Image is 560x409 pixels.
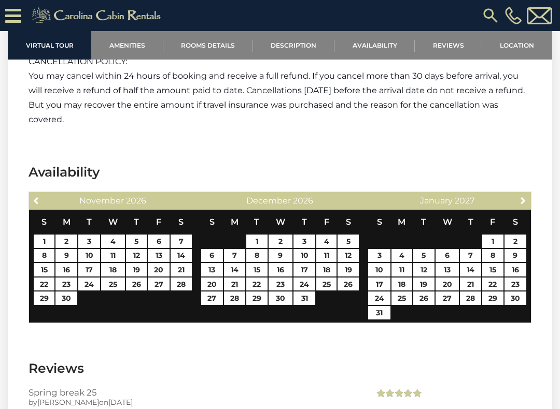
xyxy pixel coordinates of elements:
[368,291,390,305] a: 24
[224,249,245,262] a: 7
[346,217,351,227] span: Saturday
[171,235,191,248] a: 7
[246,291,268,305] a: 29
[413,263,435,276] a: 12
[34,235,54,248] a: 1
[316,249,337,262] a: 11
[293,249,316,262] a: 10
[78,263,100,276] a: 17
[246,277,268,291] a: 22
[78,277,100,291] a: 24
[101,235,124,248] a: 4
[231,217,239,227] span: Monday
[482,235,503,248] a: 1
[101,263,124,276] a: 18
[34,291,54,305] a: 29
[63,217,71,227] span: Monday
[34,263,54,276] a: 15
[87,217,92,227] span: Tuesday
[55,249,77,262] a: 9
[29,359,531,377] h3: Reviews
[293,235,316,248] a: 3
[505,291,526,305] a: 30
[517,194,530,207] a: Next
[391,249,413,262] a: 4
[302,217,307,227] span: Thursday
[148,263,170,276] a: 20
[33,196,41,204] span: Previous
[513,217,518,227] span: Saturday
[269,291,292,305] a: 30
[134,217,139,227] span: Thursday
[482,31,552,60] a: Location
[460,263,481,276] a: 14
[391,277,413,291] a: 18
[29,397,359,407] div: by on
[29,56,127,66] span: CANCELLATION POLICY:
[460,249,481,262] a: 7
[246,249,268,262] a: 8
[436,263,459,276] a: 13
[413,277,435,291] a: 19
[163,31,253,60] a: Rooms Details
[201,249,223,262] a: 6
[421,217,426,227] span: Tuesday
[398,217,405,227] span: Monday
[338,249,359,262] a: 12
[91,31,163,60] a: Amenities
[269,235,292,248] a: 2
[481,6,500,25] img: search-regular.svg
[502,7,524,24] a: [PHONE_NUMBER]
[246,263,268,276] a: 15
[126,263,147,276] a: 19
[201,277,223,291] a: 20
[455,196,474,206] span: 2027
[126,277,147,291] a: 26
[490,217,495,227] span: Friday
[29,163,531,181] h3: Availability
[224,291,245,305] a: 28
[505,235,526,248] a: 2
[276,217,285,227] span: Wednesday
[224,263,245,276] a: 14
[108,398,133,407] span: [DATE]
[156,217,161,227] span: Friday
[368,249,390,262] a: 3
[316,235,337,248] a: 4
[293,277,316,291] a: 24
[316,277,337,291] a: 25
[436,291,459,305] a: 27
[78,235,100,248] a: 3
[34,277,54,291] a: 22
[368,263,390,276] a: 10
[30,194,43,207] a: Previous
[482,291,503,305] a: 29
[126,196,146,206] span: 2026
[415,31,482,60] a: Reviews
[338,263,359,276] a: 19
[171,277,191,291] a: 28
[37,398,99,407] span: [PERSON_NAME]
[148,235,170,248] a: 6
[269,263,292,276] a: 16
[101,277,124,291] a: 25
[246,235,268,248] a: 1
[246,196,291,206] span: December
[126,249,147,262] a: 12
[368,277,390,291] a: 17
[316,263,337,276] a: 18
[269,249,292,262] a: 9
[413,249,435,262] a: 5
[126,235,147,248] a: 5
[171,249,191,262] a: 14
[269,277,292,291] a: 23
[209,217,215,227] span: Sunday
[293,196,313,206] span: 2026
[224,277,245,291] a: 21
[420,196,453,206] span: January
[148,277,170,291] a: 27
[334,31,415,60] a: Availability
[377,217,382,227] span: Sunday
[460,277,481,291] a: 21
[29,388,359,397] h3: Spring break 25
